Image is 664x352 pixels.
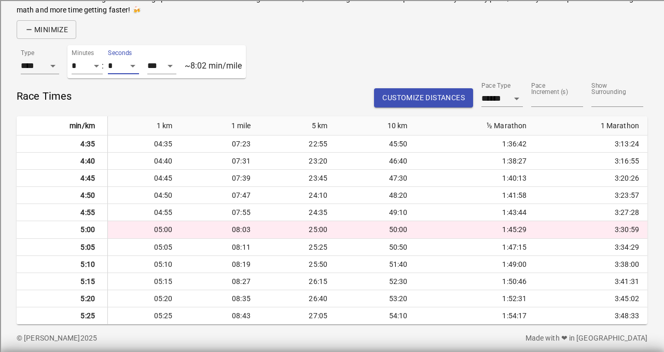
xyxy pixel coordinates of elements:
div: Options [4,42,660,51]
th: min/km [17,116,108,136]
th: 5:25 [17,307,108,324]
th: 1 mile [185,116,263,136]
th: 5:00 [17,221,108,238]
div: Sort A > Z [4,4,660,13]
th: 1 km [108,116,185,136]
th: 4:50 [17,187,108,204]
th: ½ Marathon [420,116,539,136]
th: 4:55 [17,204,108,221]
div: Sign out [4,51,660,60]
div: Sort New > Old [4,13,660,23]
th: 4:35 [17,136,108,153]
th: 10 km [340,116,420,136]
th: 5:15 [17,273,108,290]
div: Move To ... [4,23,660,32]
th: 1 Marathon [539,116,647,136]
div: Move To ... [4,70,660,79]
th: 5:05 [17,239,108,256]
th: 5:20 [17,290,108,307]
th: 5:10 [17,256,108,273]
th: 4:40 [17,153,108,170]
th: 5 km [263,116,340,136]
div: Delete [4,32,660,42]
div: Rename [4,60,660,70]
th: 4:45 [17,170,108,187]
